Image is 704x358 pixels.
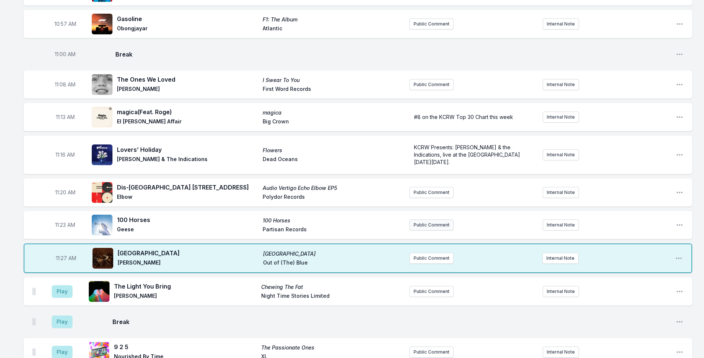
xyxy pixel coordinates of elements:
span: Atlantic [263,25,404,34]
span: Elbow [117,193,258,202]
span: [GEOGRAPHIC_DATA] [263,250,404,258]
span: Dead Oceans [263,156,404,164]
button: Open playlist item options [676,348,683,356]
button: Public Comment [410,347,454,358]
span: KCRW Presents: [PERSON_NAME] & the Indications, live at the [GEOGRAPHIC_DATA] [DATE][DATE]. [414,144,522,165]
span: Timestamp [55,189,75,196]
img: Chewing The Fat [89,281,110,302]
img: Zimbabwe [92,248,113,269]
span: Flowers [263,147,404,154]
span: #8 on the KCRW Top 30 Chart this week [414,114,513,120]
button: Open playlist item options [676,20,683,28]
span: Chewing The Fat [261,283,404,291]
span: The Passionate Ones [261,344,404,351]
img: Drag Handle [33,318,36,325]
span: magica (Feat. Roge) [117,108,258,116]
button: Open playlist item options [676,189,683,196]
img: F1: The Album [92,14,112,34]
button: Internal Note [543,18,579,30]
button: Internal Note [543,286,579,297]
span: Break [112,317,670,326]
span: 9 2 5 [114,342,257,351]
button: Open playlist item options [675,255,683,262]
button: Open playlist item options [676,318,683,325]
span: Geese [117,226,258,235]
span: Timestamp [56,255,76,262]
button: Internal Note [543,79,579,90]
button: Open playlist item options [676,221,683,229]
img: Audio Vertigo Echo Elbow EP5 [92,182,112,203]
span: Audio Vertigo Echo Elbow EP5 [263,184,404,192]
span: Timestamp [56,113,75,121]
span: [PERSON_NAME] [114,292,257,301]
button: Internal Note [542,253,579,264]
img: Drag Handle [33,288,36,295]
img: I Swear To You [92,74,112,95]
span: The Ones We Loved [117,75,258,84]
img: magica [92,107,112,127]
button: Open playlist item options [676,113,683,121]
button: Play [52,316,73,328]
span: I Swear To You [263,76,404,84]
span: Timestamp [55,221,75,229]
img: Flowers [92,144,112,165]
button: Public Comment [410,219,454,231]
span: Timestamp [55,51,75,58]
span: F1: The Album [263,16,404,23]
img: 100 Horses [92,215,112,235]
button: Internal Note [543,347,579,358]
span: Timestamp [54,20,76,28]
button: Play [52,285,73,298]
button: Public Comment [410,18,454,30]
span: Break [115,50,670,59]
span: Polydor Records [263,193,404,202]
button: Internal Note [543,187,579,198]
span: Timestamp [55,151,75,158]
button: Internal Note [543,219,579,231]
span: Big Crown [263,118,404,127]
span: [PERSON_NAME] & The Indications [117,156,258,164]
button: Public Comment [410,253,454,264]
span: Dis-[GEOGRAPHIC_DATA] [STREET_ADDRESS] [117,183,258,192]
span: [PERSON_NAME] [118,259,259,268]
span: Out of (The) Blue [263,259,404,268]
button: Open playlist item options [676,288,683,295]
span: Gasoline [117,14,258,23]
button: Public Comment [410,187,454,198]
span: [GEOGRAPHIC_DATA] [118,249,259,258]
button: Internal Note [543,149,579,160]
span: [PERSON_NAME] [117,85,258,94]
button: Public Comment [410,286,454,297]
button: Internal Note [543,112,579,123]
button: Public Comment [410,79,454,90]
span: Timestamp [55,81,75,88]
span: 100 Horses [263,217,404,224]
span: Obongjayar [117,25,258,34]
span: Lovers’ Holiday [117,145,258,154]
span: El [PERSON_NAME] Affair [117,118,258,127]
button: Open playlist item options [676,151,683,158]
span: Partisan Records [263,226,404,235]
span: Night Time Stories Limited [261,292,404,301]
button: Open playlist item options [676,51,683,58]
span: 100 Horses [117,215,258,224]
span: magica [263,109,404,116]
span: First Word Records [263,85,404,94]
span: The Light You Bring [114,282,257,291]
img: Drag Handle [33,348,36,356]
button: Open playlist item options [676,81,683,88]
